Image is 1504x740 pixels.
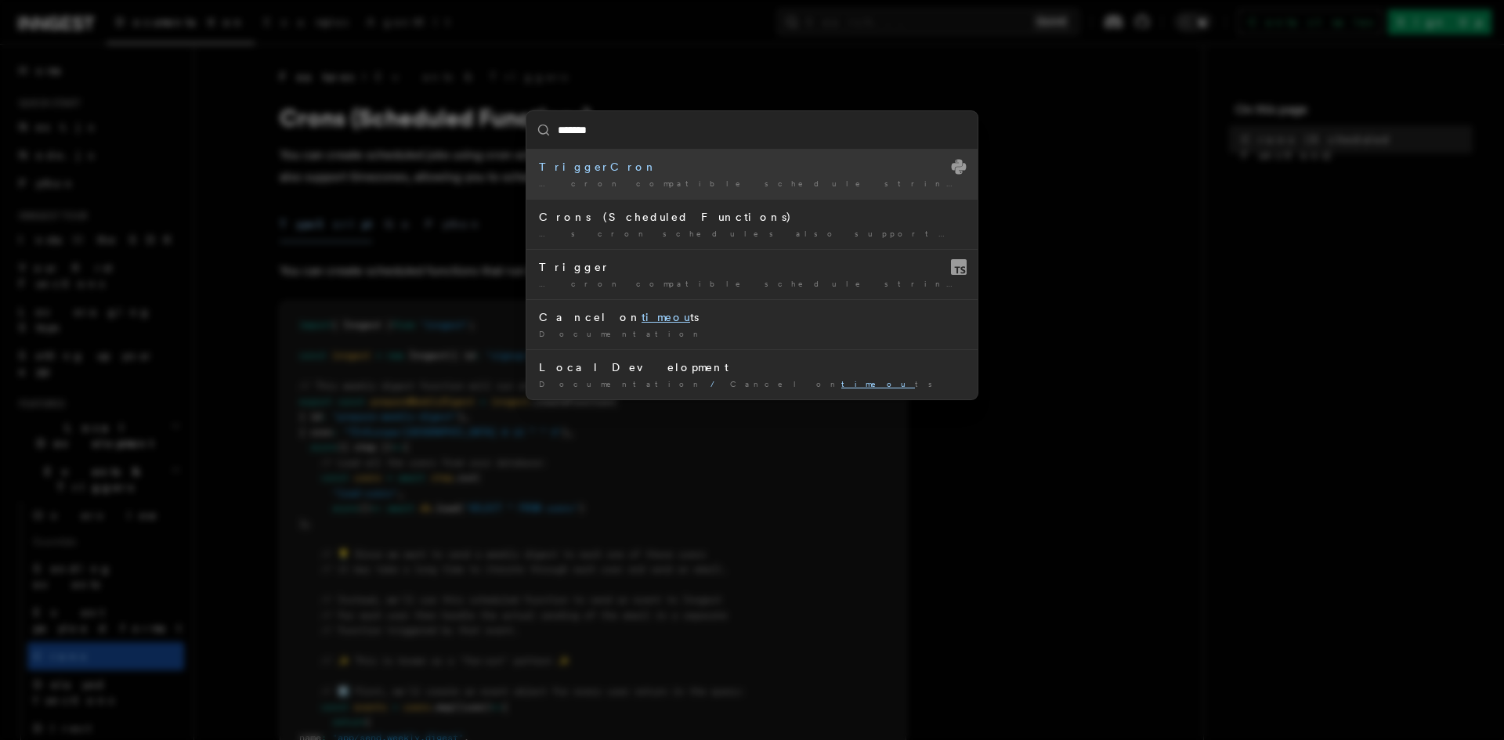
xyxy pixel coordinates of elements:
[841,379,915,388] mark: timeou
[539,379,704,388] span: Documentation
[539,259,965,275] div: Trigger
[539,309,965,325] div: Cancel on ts
[539,159,965,175] div: TriggerCron
[730,379,942,388] span: Cancel on ts
[539,228,965,240] div: … s cron schedules also support es, allowing you to schedule …
[539,329,704,338] span: Documentation
[710,379,724,388] span: /
[539,209,965,225] div: Crons (Scheduled Functions)
[539,178,965,190] div: … cron compatible schedule string. Optional e prefix, e.g. TZ …
[642,311,690,323] mark: timeou
[539,359,965,375] div: Local Development
[539,278,965,290] div: … cron compatible schedule string. Optional e prefix, e.g. TZ …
